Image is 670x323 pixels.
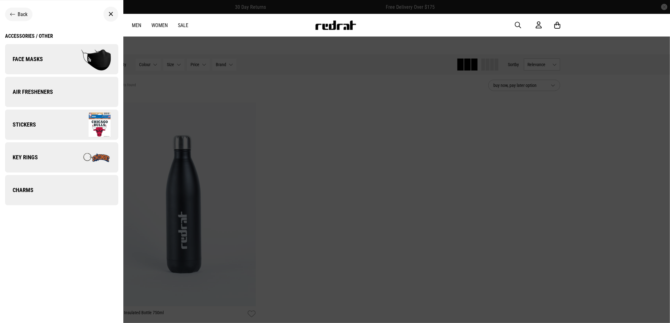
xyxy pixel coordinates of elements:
[5,154,38,161] span: Key Rings
[132,22,141,28] a: Men
[5,3,24,21] button: Open LiveChat chat widget
[5,175,118,205] a: Charms Charms
[315,20,356,30] img: Redrat logo
[5,55,43,63] span: Face Masks
[151,22,168,28] a: Women
[5,44,118,74] a: Face Masks Face Masks
[62,76,118,108] img: Air Fresheners
[18,11,27,17] span: Back
[5,142,118,173] a: Key Rings Key Rings
[178,22,188,28] a: Sale
[62,43,118,75] img: Face Masks
[5,88,53,96] span: Air Fresheners
[5,121,36,128] span: Stickers
[5,186,33,194] span: Charms
[62,142,118,173] img: Key Rings
[5,33,53,39] div: Accessories / Other
[5,77,118,107] a: Air Fresheners Air Fresheners
[62,174,118,206] img: Charms
[5,33,53,44] a: Accessories / Other
[62,109,118,140] img: Stickers
[5,110,118,140] a: Stickers Stickers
